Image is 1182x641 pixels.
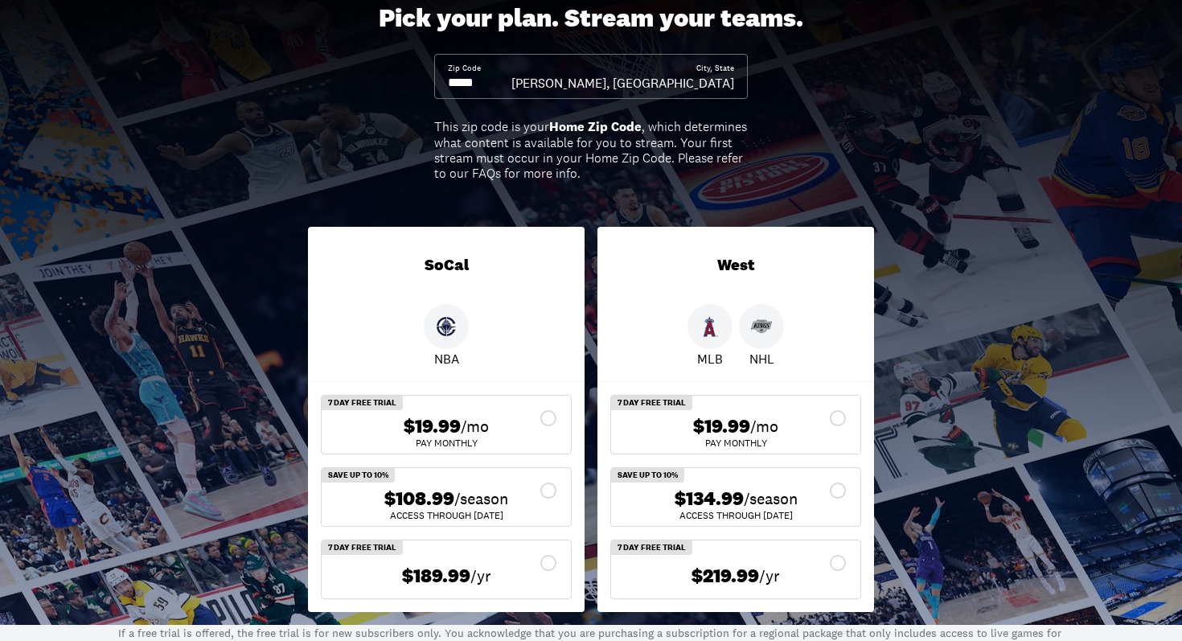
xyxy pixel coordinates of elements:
div: Pay Monthly [624,438,848,448]
div: Pay Monthly [334,438,558,448]
span: $134.99 [675,487,744,511]
div: This zip code is your , which determines what content is available for you to stream. Your first ... [434,119,748,181]
span: /yr [759,565,780,587]
div: [PERSON_NAME], [GEOGRAPHIC_DATA] [511,74,734,92]
div: Save Up To 10% [322,468,395,483]
span: $189.99 [402,565,470,588]
img: Kings [751,316,772,337]
div: Zip Code [448,63,481,74]
span: /season [744,487,798,510]
p: MLB [697,349,723,368]
span: $19.99 [404,415,461,438]
img: Angels [700,316,720,337]
div: 7 Day Free Trial [322,540,403,555]
p: NHL [749,349,774,368]
div: SoCal [308,227,585,304]
div: Save Up To 10% [611,468,684,483]
span: /season [454,487,508,510]
div: Pick your plan. Stream your teams. [379,3,803,34]
span: /yr [470,565,491,587]
div: 7 Day Free Trial [611,396,692,410]
div: City, State [696,63,734,74]
div: West [597,227,874,304]
img: Clippers [436,316,457,337]
b: Home Zip Code [549,118,642,135]
span: $19.99 [693,415,750,438]
p: NBA [434,349,459,368]
span: $108.99 [384,487,454,511]
span: $219.99 [692,565,759,588]
div: 7 Day Free Trial [322,396,403,410]
span: /mo [750,415,778,438]
div: ACCESS THROUGH [DATE] [334,511,558,520]
div: 7 Day Free Trial [611,540,692,555]
div: ACCESS THROUGH [DATE] [624,511,848,520]
span: /mo [461,415,489,438]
